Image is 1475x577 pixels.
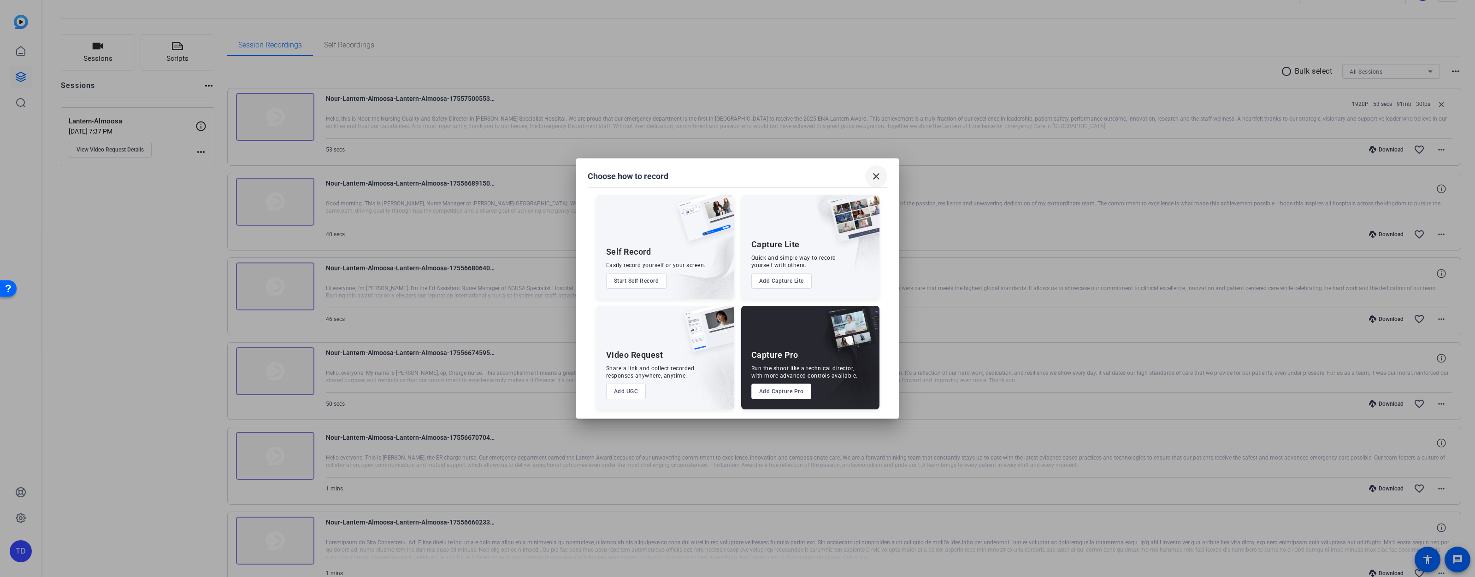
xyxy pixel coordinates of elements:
h1: Choose how to record [588,171,668,182]
mat-icon: close [871,171,882,182]
img: capture-lite.png [822,195,879,251]
img: ugc-content.png [677,306,734,361]
div: Easily record yourself or your screen. [606,262,706,269]
div: Share a link and collect recorded responses anywhere, anytime. [606,365,695,379]
button: Add Capture Lite [751,273,812,289]
img: embarkstudio-ugc-content.png [681,334,734,409]
div: Capture Lite [751,239,800,250]
img: embarkstudio-capture-lite.png [797,195,879,287]
img: embarkstudio-self-record.png [654,215,734,299]
button: Add UGC [606,384,646,399]
button: Add Capture Pro [751,384,812,399]
div: Capture Pro [751,350,798,361]
div: Video Request [606,350,663,361]
button: Start Self Record [606,273,667,289]
img: embarkstudio-capture-pro.png [811,317,879,409]
div: Self Record [606,246,651,257]
img: self-record.png [671,195,734,251]
div: Run the shoot like a technical director, with more advanced controls available. [751,365,858,379]
div: Quick and simple way to record yourself with others. [751,254,836,269]
img: capture-pro.png [819,306,879,362]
